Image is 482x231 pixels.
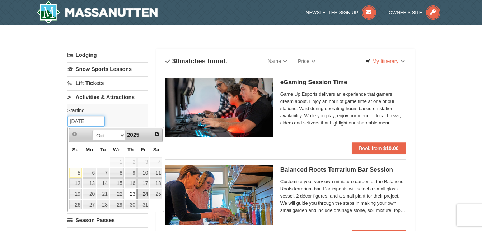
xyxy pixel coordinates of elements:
a: Name [262,54,293,68]
a: 25 [150,189,162,199]
span: Tuesday [100,147,106,153]
a: Newsletter Sign Up [306,10,376,15]
span: Owner's Site [389,10,422,15]
img: 19664770-34-0b975b5b.jpg [165,78,273,137]
a: 16 [125,178,137,189]
a: Massanutten Resort [37,1,158,24]
span: 2 [125,157,137,167]
a: 13 [83,178,96,189]
a: Activities & Attractions [67,90,148,104]
a: 24 [137,189,150,199]
a: Lodging [67,49,148,62]
a: 19 [69,189,82,199]
span: Saturday [153,147,159,153]
a: 15 [110,178,124,189]
a: 10 [137,168,150,178]
span: Newsletter Sign Up [306,10,358,15]
a: 5 [69,168,82,178]
a: 29 [110,200,124,210]
strong: $10.00 [383,145,399,151]
img: Massanutten Resort Logo [37,1,158,24]
span: Game Up Esports delivers an experience that gamers dream about. Enjoy an hour of game time at one... [280,91,406,127]
span: Book from [359,145,382,151]
span: Thursday [127,147,134,153]
span: Customize your very own miniature garden at the Balanced Roots terrarium bar. Participants will s... [280,178,406,214]
a: 9 [125,168,137,178]
span: Friday [141,147,146,153]
a: 20 [83,189,96,199]
a: 14 [97,178,109,189]
span: Monday [86,147,93,153]
h5: Balanced Roots Terrarium Bar Session [280,166,406,173]
span: 1 [110,157,124,167]
h4: matches found. [165,58,227,65]
a: Prev [70,129,80,139]
a: Snow Sports Lessons [67,62,148,76]
span: 2025 [127,132,139,138]
label: Starting [67,107,142,114]
a: Lift Tickets [67,76,148,90]
a: 21 [97,189,109,199]
span: 4 [150,157,162,167]
a: 18 [150,178,162,189]
img: 18871151-30-393e4332.jpg [165,165,273,224]
a: 8 [110,168,124,178]
a: Price [293,54,321,68]
span: Prev [72,131,78,137]
span: Sunday [72,147,79,153]
a: 11 [150,168,162,178]
a: 26 [69,200,82,210]
a: 7 [97,168,109,178]
span: Wednesday [113,147,121,153]
a: 12 [69,178,82,189]
a: Owner's Site [389,10,440,15]
a: 31 [137,200,150,210]
a: 30 [125,200,137,210]
button: Book from $10.00 [352,142,406,154]
a: Season Passes [67,213,148,227]
a: 22 [110,189,124,199]
a: 28 [97,200,109,210]
span: 30 [172,58,179,65]
a: 6 [83,168,96,178]
h5: eGaming Session Time [280,79,406,86]
span: Next [154,131,160,137]
a: 23 [125,189,137,199]
a: My Itinerary [361,56,409,67]
span: 3 [137,157,150,167]
a: Next [152,129,162,139]
a: 17 [137,178,150,189]
a: 27 [83,200,96,210]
